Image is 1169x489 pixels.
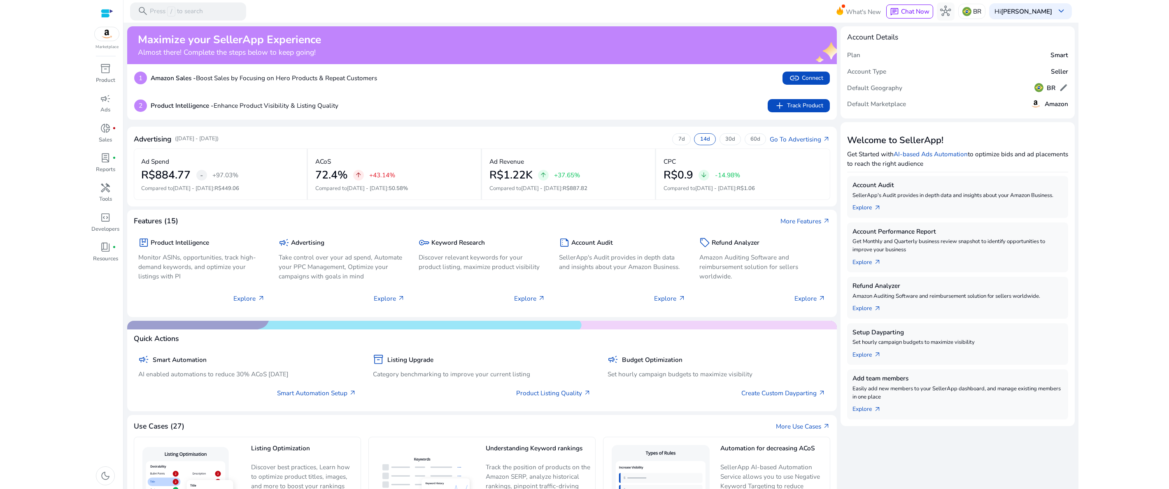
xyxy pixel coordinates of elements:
[137,6,148,16] span: search
[175,135,219,143] p: ([DATE] - [DATE])
[489,185,648,193] p: Compared to :
[1056,6,1067,16] span: keyboard_arrow_down
[852,301,888,313] a: Explorearrow_outward
[521,185,561,192] span: [DATE] - [DATE]
[874,406,881,413] span: arrow_outward
[852,192,1063,200] p: SellerApp's Audit provides in depth data and insights about your Amazon Business.
[150,7,203,16] p: Press to search
[847,51,860,59] h5: Plan
[134,135,171,144] h4: Advertising
[100,123,111,134] span: donut_small
[608,354,618,365] span: campaign
[559,253,686,271] p: SellerApp's Audit provides in depth data and insights about your Amazon Business.
[233,294,265,303] p: Explore
[538,295,545,302] span: arrow_outward
[1001,7,1052,16] b: [PERSON_NAME]
[852,228,1063,235] h5: Account Performance Report
[315,157,331,166] p: ACoS
[847,33,898,42] h4: Account Details
[93,255,118,263] p: Resources
[315,169,348,182] h2: 72.4%
[559,237,570,248] span: summarize
[134,217,178,225] h4: Features (15)
[874,259,881,266] span: arrow_outward
[622,356,682,364] h5: Budget Optimization
[699,237,710,248] span: sell
[818,389,826,397] span: arrow_outward
[664,169,693,182] h2: R$0.9
[678,136,685,143] p: 7d
[389,185,408,192] span: 50.58%
[737,185,755,192] span: R$1.06
[277,388,356,398] a: Smart Automation Setup
[700,171,708,179] span: arrow_downward
[151,101,338,110] p: Enhance Product Visibility & Listing Quality
[770,134,830,144] a: Go To Advertisingarrow_outward
[823,218,830,225] span: arrow_outward
[96,76,115,85] p: Product
[852,200,888,213] a: Explorearrow_outward
[355,171,362,179] span: arrow_upward
[516,388,591,398] a: Product Listing Quality
[251,445,356,459] h5: Listing Optimization
[1045,100,1068,108] h5: Amazon
[852,347,888,359] a: Explorearrow_outward
[554,172,580,178] p: +37.65%
[852,375,1063,382] h5: Add team members
[112,246,116,249] span: fiber_manual_record
[173,185,213,192] span: [DATE] - [DATE]
[153,356,207,364] h5: Smart Automation
[100,93,111,104] span: campaign
[431,239,485,246] h5: Keyword Research
[419,237,429,248] span: key
[398,295,405,302] span: arrow_outward
[608,369,826,379] p: Set hourly campaign budgets to maximize visibility
[489,157,524,166] p: Ad Revenue
[138,369,356,379] p: AI enabled automations to reduce 30% ACoS [DATE]
[91,211,120,240] a: code_blocksDevelopers
[789,73,800,83] span: link
[486,445,591,459] h5: Understanding Keyword rankings
[973,4,981,19] p: BR
[720,445,825,459] h5: Automation for decreasing ACoS
[695,185,736,192] span: [DATE] - [DATE]
[750,136,760,143] p: 60d
[852,292,1063,301] p: Amazon Auditing Software and reimbursement solution for sellers worldwide.
[151,239,209,246] h5: Product Intelligence
[100,470,111,481] span: dark_mode
[134,422,184,431] h4: Use Cases (27)
[940,6,951,16] span: hub
[874,305,881,313] span: arrow_outward
[852,338,1063,347] p: Set hourly campaign budgets to maximize visibility
[141,185,299,193] p: Compared to :
[100,106,110,114] p: Ads
[291,239,324,246] h5: Advertising
[847,68,886,75] h5: Account Type
[138,237,149,248] span: package
[774,100,785,111] span: add
[664,157,676,166] p: CPC
[373,354,384,365] span: inventory_2
[134,72,147,84] p: 1
[91,225,119,234] p: Developers
[489,169,533,182] h2: R$1.22K
[823,136,830,143] span: arrow_outward
[852,401,888,414] a: Explorearrow_outward
[1034,83,1043,92] img: br.svg
[95,27,119,41] img: amazon.svg
[1030,98,1041,109] img: amazon.svg
[99,195,112,204] p: Tools
[112,127,116,130] span: fiber_manual_record
[890,7,899,16] span: chat
[847,149,1068,168] p: Get Started with to optimize bids and ad placements to reach the right audience
[886,5,933,19] button: chatChat Now
[741,388,826,398] a: Create Custom Dayparting
[96,166,115,174] p: Reports
[654,294,685,303] p: Explore
[134,100,147,112] p: 2
[571,239,613,246] h5: Account Audit
[584,389,591,397] span: arrow_outward
[712,239,759,246] h5: Refund Analyzer
[95,44,119,50] p: Marketplace
[374,294,405,303] p: Explore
